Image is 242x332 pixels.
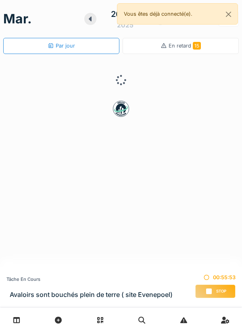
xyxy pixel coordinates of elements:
[117,3,238,25] div: Vous êtes déjà connecté(e).
[216,288,226,294] span: Stop
[113,101,129,117] img: badge-BVDL4wpA.svg
[6,276,173,283] div: Tâche en cours
[219,4,238,25] button: Close
[10,291,173,299] h3: Avaloirs sont bouchés plein de terre ( site Evenepoel)
[193,42,201,50] span: 15
[48,42,75,50] div: Par jour
[3,11,32,27] h1: mar.
[195,274,236,281] div: 00:55:53
[117,20,134,30] div: 2025
[169,43,201,49] span: En retard
[111,8,140,20] div: 26 août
